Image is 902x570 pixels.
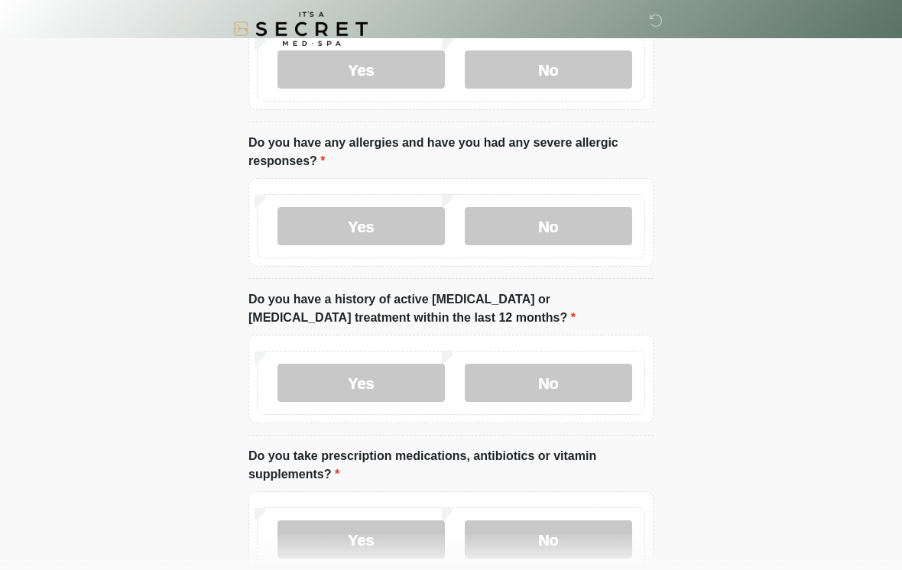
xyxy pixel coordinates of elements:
label: No [465,364,632,402]
label: No [465,520,632,559]
label: No [465,50,632,89]
label: Do you have a history of active [MEDICAL_DATA] or [MEDICAL_DATA] treatment within the last 12 mon... [248,290,654,327]
label: Yes [277,207,445,245]
label: Do you have any allergies and have you had any severe allergic responses? [248,134,654,170]
label: No [465,207,632,245]
label: Do you take prescription medications, antibiotics or vitamin supplements? [248,447,654,484]
img: It's A Secret Med Spa Logo [233,11,368,46]
label: Yes [277,364,445,402]
label: Yes [277,520,445,559]
label: Yes [277,50,445,89]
